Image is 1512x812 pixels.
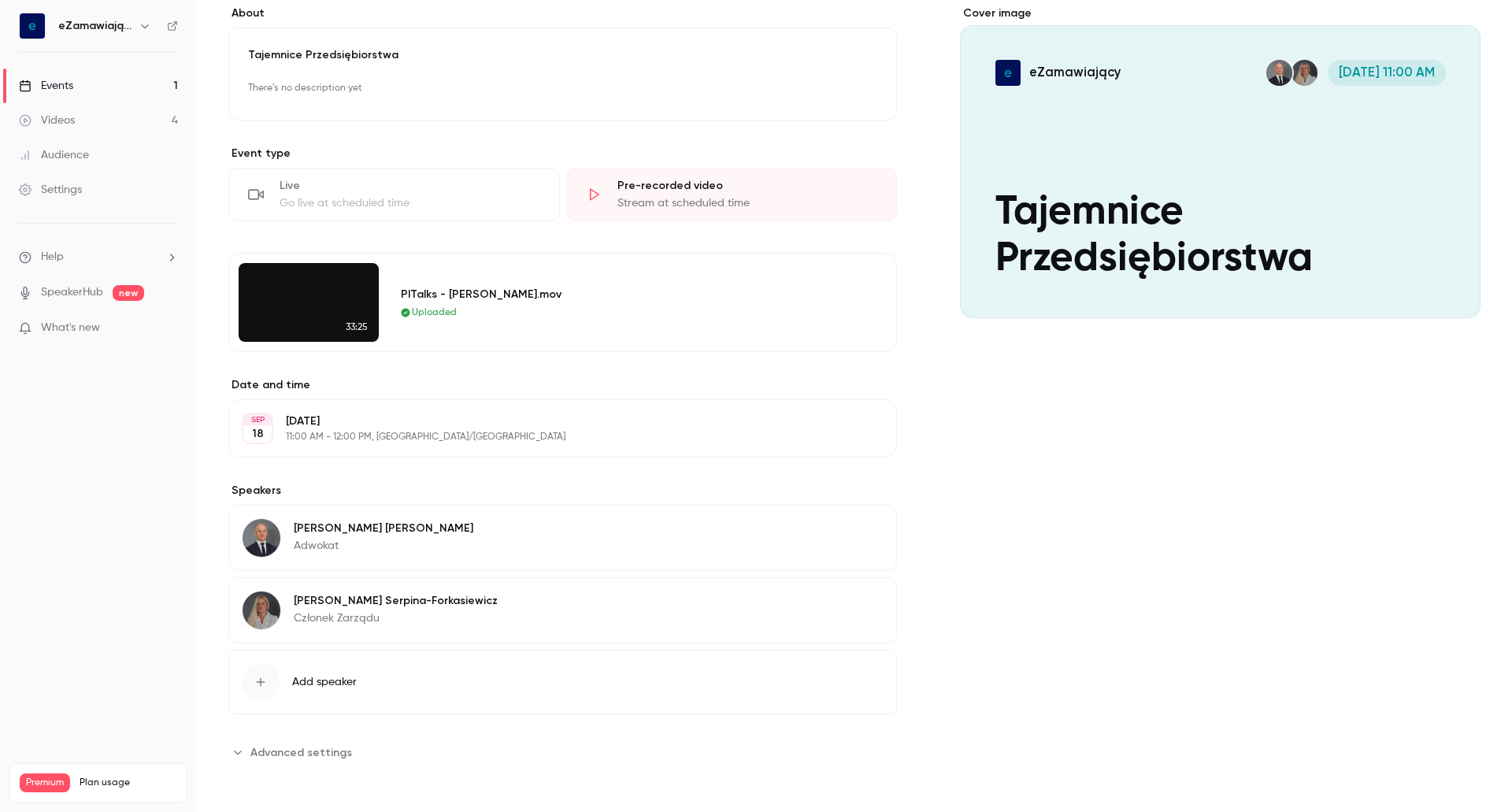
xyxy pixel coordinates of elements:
[41,284,103,301] a: SpeakerHub
[19,249,178,265] li: help-dropdown-opener
[617,178,878,194] div: Pre-recorded video
[19,182,82,198] div: Settings
[20,773,70,792] span: Premium
[341,318,372,336] span: 33:25
[280,178,540,194] div: Live
[960,6,1480,21] label: Cover image
[294,521,473,536] p: [PERSON_NAME] [PERSON_NAME]
[228,740,361,765] button: Advanced settings
[294,610,498,626] p: Członek Zarządu
[228,650,897,714] button: Add speaker
[243,591,280,629] img: Anna Serpina-Forkasiewicz
[228,577,897,643] div: Anna Serpina-Forkasiewicz[PERSON_NAME] Serpina-ForkasiewiczCzłonek Zarządu
[401,286,859,302] div: PITalks - [PERSON_NAME].mov
[286,431,813,443] p: 11:00 AM - 12:00 PM, [GEOGRAPHIC_DATA]/[GEOGRAPHIC_DATA]
[19,147,89,163] div: Audience
[41,249,64,265] span: Help
[228,6,897,21] label: About
[294,593,498,609] p: [PERSON_NAME] Serpina-Forkasiewicz
[41,320,100,336] span: What's new
[292,674,357,690] span: Add speaker
[228,740,897,765] section: Advanced settings
[80,777,177,789] span: Plan usage
[228,483,897,499] label: Speakers
[280,195,540,211] div: Go live at scheduled time
[228,505,897,571] div: Bartosz Skowroński[PERSON_NAME] [PERSON_NAME]Adwokat
[248,76,877,101] p: There's no description yet
[228,168,560,221] div: LiveGo live at scheduled time
[617,195,878,211] div: Stream at scheduled time
[20,13,45,39] img: eZamawiający
[566,168,898,221] div: Pre-recorded videoStream at scheduled time
[58,18,132,34] h6: eZamawiający
[252,426,264,442] p: 18
[248,47,877,63] p: Tajemnice Przedsiębiorstwa
[228,146,897,161] p: Event type
[250,744,352,761] span: Advanced settings
[19,78,73,94] div: Events
[243,519,280,557] img: Bartosz Skowroński
[960,6,1480,318] section: Cover image
[113,285,144,301] span: new
[286,413,813,429] p: [DATE]
[243,414,272,425] div: SEP
[412,306,457,320] span: Uploaded
[228,377,897,393] label: Date and time
[294,538,473,554] p: Adwokat
[159,321,178,336] iframe: Noticeable Trigger
[19,113,75,128] div: Videos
